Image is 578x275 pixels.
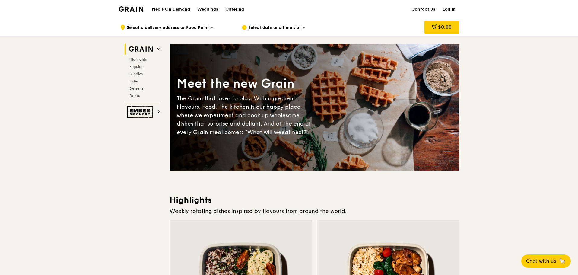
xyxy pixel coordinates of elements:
span: Highlights [129,57,147,62]
span: Desserts [129,86,143,91]
img: Ember Smokery web logo [127,106,155,118]
h1: Meals On Demand [152,6,190,12]
a: Weddings [194,0,222,18]
span: Drinks [129,94,140,98]
span: eat next?” [281,129,309,136]
div: Weekly rotating dishes inspired by flavours from around the world. [170,207,459,215]
div: Weddings [197,0,218,18]
div: Meet the new Grain [177,75,314,92]
span: Select a delivery address or Food Point [127,25,209,31]
span: $0.00 [438,24,452,30]
div: Catering [225,0,244,18]
h3: Highlights [170,195,459,206]
span: Select date and time slot [248,25,301,31]
span: Sides [129,79,138,83]
a: Catering [222,0,248,18]
button: Chat with us🦙 [521,254,571,268]
a: Log in [439,0,459,18]
span: Chat with us [526,257,556,265]
span: Bundles [129,72,143,76]
span: Regulars [129,65,144,69]
img: Grain web logo [127,44,155,55]
img: Grain [119,6,143,12]
span: 🦙 [559,257,566,265]
div: The Grain that loves to play. With ingredients. Flavours. Food. The kitchen is our happy place, w... [177,94,314,136]
a: Contact us [408,0,439,18]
